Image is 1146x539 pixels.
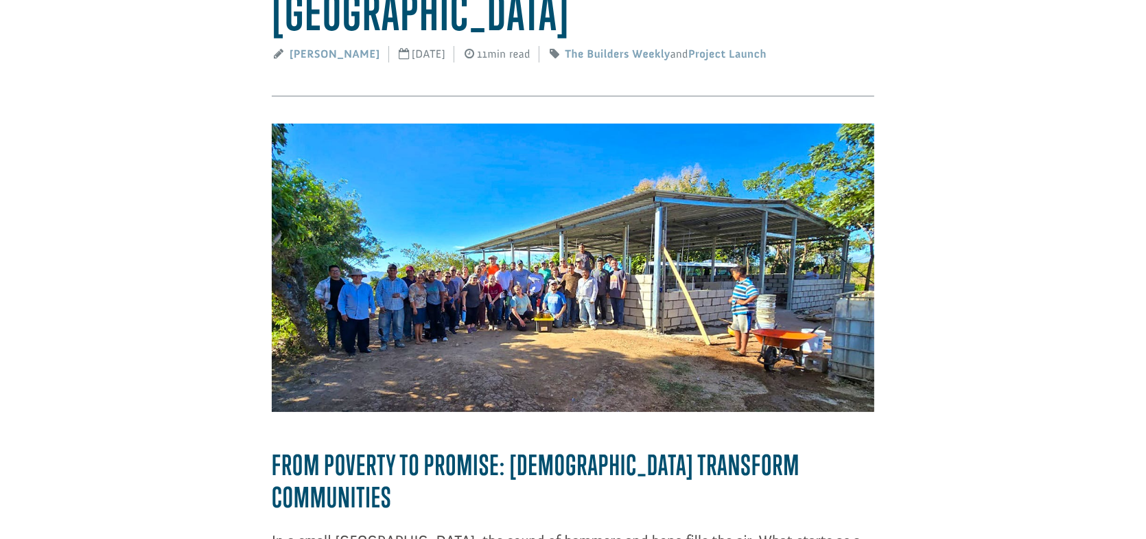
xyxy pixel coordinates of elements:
[37,55,189,65] span: [GEOGRAPHIC_DATA] , [GEOGRAPHIC_DATA]
[454,37,539,71] span: 11min read
[388,37,454,71] span: [DATE]
[25,43,189,52] div: to
[25,29,36,40] img: emoji partyFace
[25,55,34,65] img: US.png
[565,47,670,61] a: The Builders Weekly
[272,124,874,412] img: Multiple-Church Project: El Salvador
[194,27,255,52] button: Donate
[539,37,775,71] span: and
[290,47,380,61] a: [PERSON_NAME]
[272,448,799,514] span: From Poverty to Promise: [DEMOGRAPHIC_DATA] Transform Communities
[25,14,189,41] div: [PERSON_NAME] donated $200
[32,42,113,52] strong: Project Shovel Ready
[688,47,767,61] a: Project Launch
